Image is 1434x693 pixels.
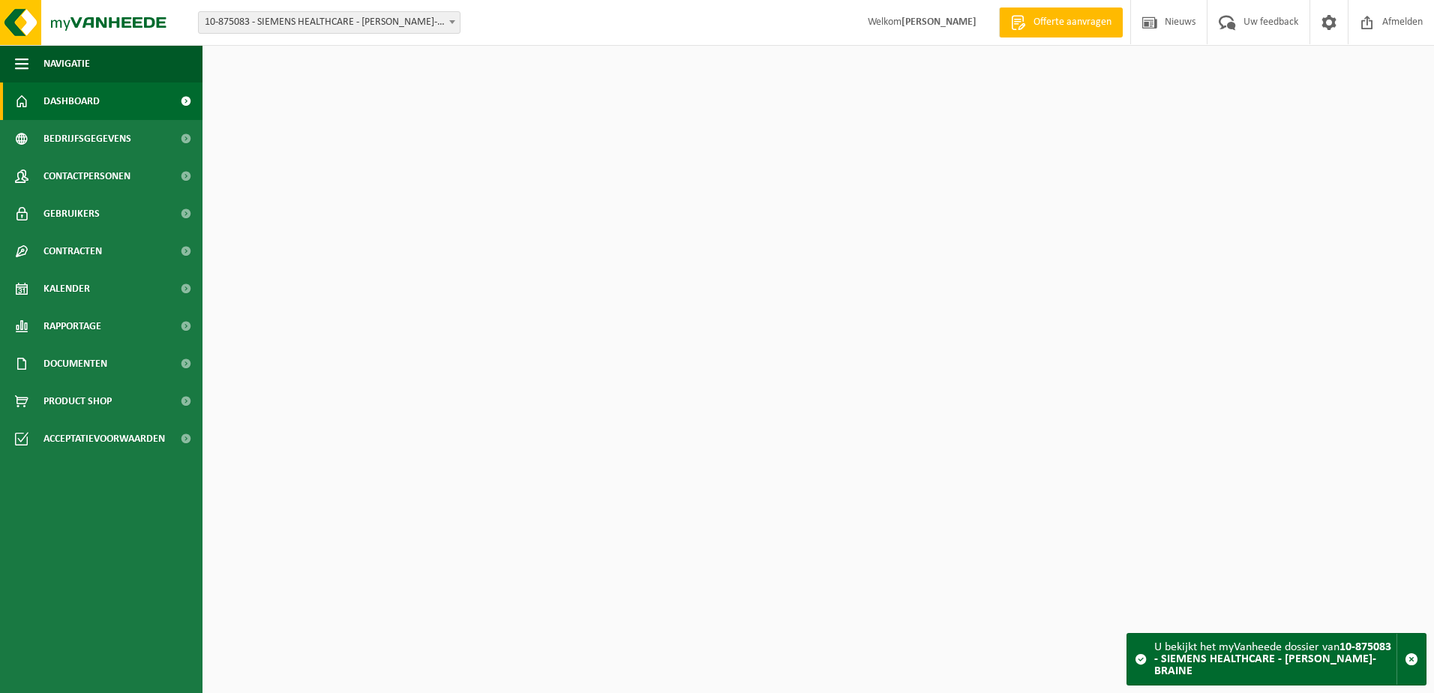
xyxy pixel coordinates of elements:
strong: 10-875083 - SIEMENS HEALTHCARE - [PERSON_NAME]-BRAINE [1154,641,1391,677]
span: Contactpersonen [43,157,130,195]
strong: [PERSON_NAME] [901,16,976,28]
span: Dashboard [43,82,100,120]
div: U bekijkt het myVanheede dossier van [1154,634,1396,685]
span: Gebruikers [43,195,100,232]
span: Product Shop [43,382,112,420]
span: Kalender [43,270,90,307]
span: Contracten [43,232,102,270]
span: Documenten [43,345,107,382]
span: Acceptatievoorwaarden [43,420,165,457]
span: Navigatie [43,45,90,82]
span: 10-875083 - SIEMENS HEALTHCARE - WAUTHIER BRAINE - WAUTHIER-BRAINE [198,11,460,34]
span: 10-875083 - SIEMENS HEALTHCARE - WAUTHIER BRAINE - WAUTHIER-BRAINE [199,12,460,33]
span: Bedrijfsgegevens [43,120,131,157]
span: Rapportage [43,307,101,345]
a: Offerte aanvragen [999,7,1123,37]
span: Offerte aanvragen [1030,15,1115,30]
